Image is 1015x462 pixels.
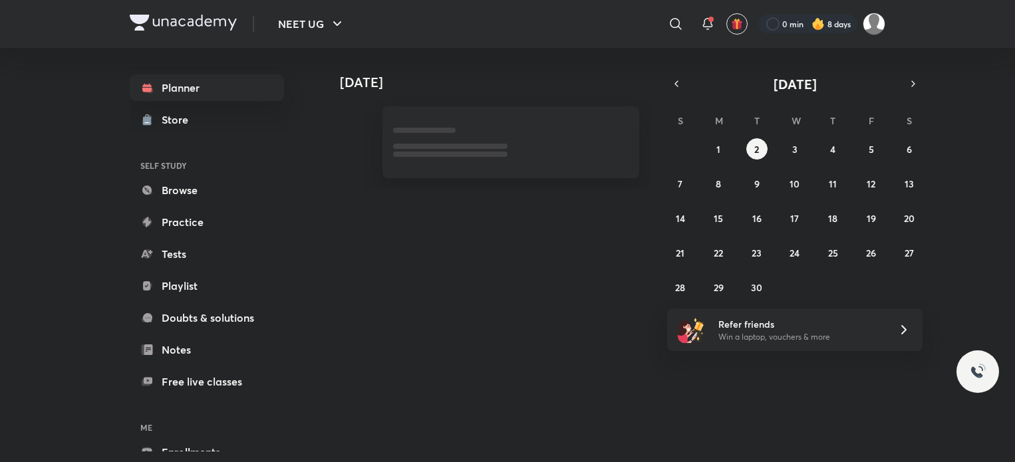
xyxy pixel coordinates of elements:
h4: [DATE] [340,74,652,90]
button: September 20, 2025 [899,207,920,229]
button: September 14, 2025 [670,207,691,229]
button: September 23, 2025 [746,242,768,263]
button: September 7, 2025 [670,173,691,194]
abbr: Tuesday [754,114,760,127]
button: avatar [726,13,748,35]
a: Browse [130,177,284,203]
button: September 2, 2025 [746,138,768,160]
abbr: September 11, 2025 [829,177,837,190]
h6: Refer friends [718,317,882,331]
a: Playlist [130,273,284,299]
button: September 13, 2025 [899,173,920,194]
button: September 16, 2025 [746,207,768,229]
button: NEET UG [270,11,353,37]
abbr: September 27, 2025 [905,247,914,259]
a: Company Logo [130,15,237,34]
abbr: September 1, 2025 [716,143,720,156]
button: September 9, 2025 [746,173,768,194]
a: Free live classes [130,368,284,395]
button: September 6, 2025 [899,138,920,160]
img: streak [811,17,825,31]
abbr: September 13, 2025 [905,177,914,190]
abbr: September 3, 2025 [792,143,797,156]
button: September 15, 2025 [708,207,729,229]
h6: SELF STUDY [130,154,284,177]
abbr: Sunday [678,114,683,127]
abbr: September 4, 2025 [830,143,835,156]
button: September 8, 2025 [708,173,729,194]
abbr: September 14, 2025 [676,212,685,225]
abbr: Friday [869,114,874,127]
abbr: September 2, 2025 [754,143,759,156]
abbr: Wednesday [792,114,801,127]
abbr: September 8, 2025 [716,177,721,190]
h6: ME [130,416,284,439]
img: avatar [731,18,743,30]
abbr: September 15, 2025 [714,212,723,225]
abbr: September 17, 2025 [790,212,799,225]
img: ttu [970,364,986,380]
button: September 19, 2025 [861,207,882,229]
abbr: September 10, 2025 [790,177,799,190]
a: Store [130,106,284,133]
abbr: Monday [715,114,723,127]
button: September 28, 2025 [670,277,691,298]
button: September 22, 2025 [708,242,729,263]
abbr: September 29, 2025 [714,281,724,294]
abbr: September 7, 2025 [678,177,682,190]
button: September 24, 2025 [784,242,805,263]
abbr: September 20, 2025 [904,212,915,225]
button: September 17, 2025 [784,207,805,229]
abbr: September 23, 2025 [752,247,762,259]
button: September 18, 2025 [822,207,843,229]
button: September 5, 2025 [861,138,882,160]
abbr: September 12, 2025 [867,177,875,190]
abbr: September 24, 2025 [790,247,799,259]
abbr: September 22, 2025 [714,247,723,259]
a: Practice [130,209,284,235]
button: September 26, 2025 [861,242,882,263]
abbr: September 9, 2025 [754,177,760,190]
abbr: September 5, 2025 [869,143,874,156]
button: September 12, 2025 [861,173,882,194]
p: Win a laptop, vouchers & more [718,331,882,343]
div: Store [162,112,196,128]
abbr: September 28, 2025 [675,281,685,294]
a: Doubts & solutions [130,304,284,331]
button: September 4, 2025 [822,138,843,160]
abbr: September 16, 2025 [752,212,762,225]
abbr: September 30, 2025 [751,281,762,294]
button: September 27, 2025 [899,242,920,263]
abbr: September 6, 2025 [907,143,912,156]
a: Tests [130,241,284,267]
button: September 21, 2025 [670,242,691,263]
button: September 3, 2025 [784,138,805,160]
img: Company Logo [130,15,237,31]
button: September 30, 2025 [746,277,768,298]
a: Notes [130,336,284,363]
a: Planner [130,74,284,101]
img: referral [678,316,704,343]
abbr: Thursday [830,114,835,127]
button: September 29, 2025 [708,277,729,298]
button: September 1, 2025 [708,138,729,160]
abbr: September 26, 2025 [866,247,876,259]
abbr: Saturday [907,114,912,127]
abbr: September 19, 2025 [867,212,876,225]
button: September 11, 2025 [822,173,843,194]
button: September 25, 2025 [822,242,843,263]
abbr: September 18, 2025 [828,212,837,225]
button: [DATE] [686,74,904,93]
span: [DATE] [774,75,817,93]
button: September 10, 2025 [784,173,805,194]
abbr: September 21, 2025 [676,247,684,259]
img: surabhi [863,13,885,35]
abbr: September 25, 2025 [828,247,838,259]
